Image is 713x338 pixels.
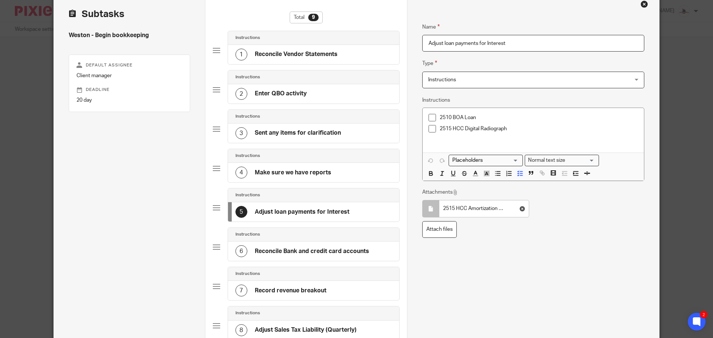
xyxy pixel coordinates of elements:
[235,232,260,237] h4: Instructions
[255,169,331,177] h4: Make sure we have reports
[255,247,369,255] h4: Reconcile Bank and credit card accounts
[449,155,523,166] div: Placeholders
[235,310,260,316] h4: Instructions
[700,311,707,318] div: 2
[440,125,638,132] p: 2515 HCC Digital Radiograph
[290,12,323,23] div: Total
[69,8,124,20] h2: Subtasks
[255,208,349,216] h4: Adjust loan payments for Interest
[520,200,525,217] div: Remove
[422,96,450,104] label: Instructions
[235,127,247,139] div: 3
[235,74,260,80] h4: Instructions
[235,88,247,100] div: 2
[76,96,182,104] p: 20 day
[235,271,260,277] h4: Instructions
[428,77,456,82] span: Instructions
[235,192,260,198] h4: Instructions
[76,72,182,79] p: Client manager
[255,287,326,295] h4: Record revenue breakout
[235,206,247,218] div: 5
[527,157,567,164] span: Normal text size
[568,157,595,164] input: Search for option
[235,245,247,257] div: 6
[255,50,338,58] h4: Reconcile Vendor Statements
[443,205,504,212] p: 2515 HCC Amortization Table.pdf
[69,32,190,39] h4: Weston - Begin bookkeeping
[440,114,638,121] p: 2510 BOA Loan
[235,35,260,41] h4: Instructions
[641,0,648,8] div: Close this dialog window
[525,155,599,166] div: Search for option
[76,62,182,68] p: Default assignee
[422,59,437,68] label: Type
[422,23,440,31] label: Name
[255,90,307,98] h4: Enter QBO activity
[450,157,518,164] input: Search for option
[255,129,341,137] h4: Sent any items for clarification
[449,155,523,166] div: Search for option
[422,221,457,238] label: Attach files
[76,87,182,93] p: Deadline
[525,155,599,166] div: Text styles
[235,285,247,296] div: 7
[235,49,247,60] div: 1
[255,326,356,334] h4: Adjust Sales Tax Liability (Quarterly)
[308,14,319,21] div: 9
[235,324,247,336] div: 8
[422,188,458,196] p: Attachments
[235,114,260,119] h4: Instructions
[235,153,260,159] h4: Instructions
[235,167,247,178] div: 4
